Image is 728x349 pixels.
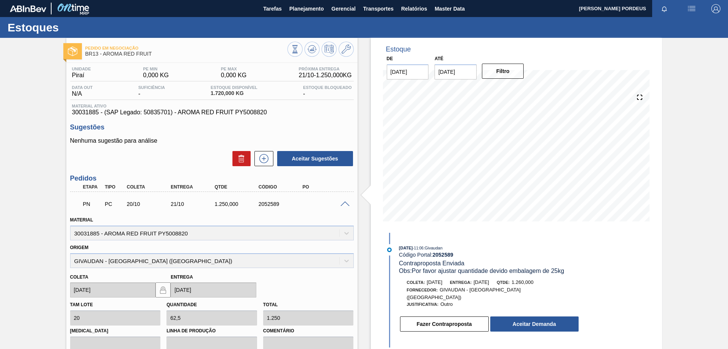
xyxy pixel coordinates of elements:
div: - [301,85,353,97]
div: 1.250,000 [213,201,262,207]
span: 1.720,000 KG [211,90,257,96]
label: Material [70,217,93,223]
div: Estoque [386,45,411,53]
span: Tarefas [263,4,282,13]
label: [MEDICAL_DATA] [70,326,161,337]
span: Contraproposta Enviada [399,260,464,266]
p: PN [83,201,102,207]
div: Pedido em Negociação [81,196,104,212]
h3: Pedidos [70,174,354,182]
span: Gerencial [331,4,356,13]
div: 21/10/2025 [169,201,218,207]
span: PE MIN [143,67,169,71]
img: TNhmsLtSVTkK8tSr43FrP2fwEKptu5GPRR3wAAAABJRU5ErkJggg== [10,5,46,12]
span: GIVAUDAN - [GEOGRAPHIC_DATA] ([GEOGRAPHIC_DATA]) [407,287,521,300]
img: locked [158,285,168,294]
div: Entrega [169,184,218,190]
span: Suficiência [138,85,165,90]
span: 0,000 KG [143,72,169,79]
div: Qtde [213,184,262,190]
input: dd/mm/yyyy [435,64,477,79]
span: Outro [440,301,453,307]
button: Atualizar Gráfico [304,42,320,57]
div: N/A [70,85,95,97]
div: Coleta [125,184,174,190]
div: Nova sugestão [251,151,273,166]
span: Qtde: [497,280,510,285]
button: Notificações [652,3,676,14]
span: Justificativa: [407,302,439,307]
button: Aceitar Demanda [490,316,579,332]
label: Até [435,56,443,61]
div: 2052589 [257,201,306,207]
h3: Sugestões [70,123,354,131]
span: Próxima Entrega [299,67,352,71]
span: Unidade [72,67,91,71]
button: Visão Geral dos Estoques [287,42,303,57]
div: Tipo [103,184,126,190]
label: Comentário [263,326,354,337]
label: De [387,56,393,61]
span: Entrega: [450,280,472,285]
div: 20/10/2025 [125,201,174,207]
span: PE MAX [221,67,247,71]
span: BR13 - AROMA RED FRUIT [85,51,287,57]
button: locked [155,282,171,298]
span: Coleta: [407,280,425,285]
div: Aceitar Sugestões [273,150,354,167]
button: Programar Estoque [322,42,337,57]
strong: 2052589 [433,252,453,258]
span: Estoque Disponível [211,85,257,90]
span: [DATE] [427,279,442,285]
span: 21/10 - 1.250,000 KG [299,72,352,79]
div: Excluir Sugestões [229,151,251,166]
label: Quantidade [166,302,197,307]
span: Material ativo [72,104,352,108]
div: Código [257,184,306,190]
span: 1.260,000 [511,279,533,285]
div: Pedido de Compra [103,201,126,207]
h1: Estoques [8,23,142,32]
span: - 11:06 [413,246,424,250]
input: dd/mm/yyyy [387,64,429,79]
button: Fazer Contraproposta [400,316,489,332]
span: Obs: Por favor ajustar quantidade devido embalagem de 25kg [399,268,564,274]
p: Nenhuma sugestão para análise [70,137,354,144]
span: Relatórios [401,4,427,13]
img: Logout [711,4,720,13]
div: - [136,85,167,97]
div: Etapa [81,184,104,190]
div: Código Portal: [399,252,579,258]
span: Estoque Bloqueado [303,85,351,90]
input: dd/mm/yyyy [70,282,156,298]
span: 0,000 KG [221,72,247,79]
span: Piraí [72,72,91,79]
label: Origem [70,245,89,250]
span: Pedido em Negociação [85,46,287,50]
span: Planejamento [289,4,324,13]
label: Coleta [70,274,88,280]
div: PO [301,184,350,190]
span: [DATE] [474,279,489,285]
span: Data out [72,85,93,90]
span: : Givaudan [424,246,442,250]
span: Transportes [363,4,394,13]
button: Ir ao Master Data / Geral [339,42,354,57]
span: Master Data [435,4,464,13]
span: [DATE] [399,246,413,250]
button: Filtro [482,64,524,79]
img: Ícone [68,47,77,56]
span: 30031885 - (SAP Legado: 50835701) - AROMA RED FRUIT PY5008820 [72,109,352,116]
label: Linha de Produção [166,326,257,337]
label: Tam lote [70,302,93,307]
img: userActions [687,4,696,13]
span: Fornecedor: [407,288,438,292]
img: atual [387,248,392,252]
input: dd/mm/yyyy [171,282,256,298]
label: Total [263,302,278,307]
button: Aceitar Sugestões [277,151,353,166]
label: Entrega [171,274,193,280]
